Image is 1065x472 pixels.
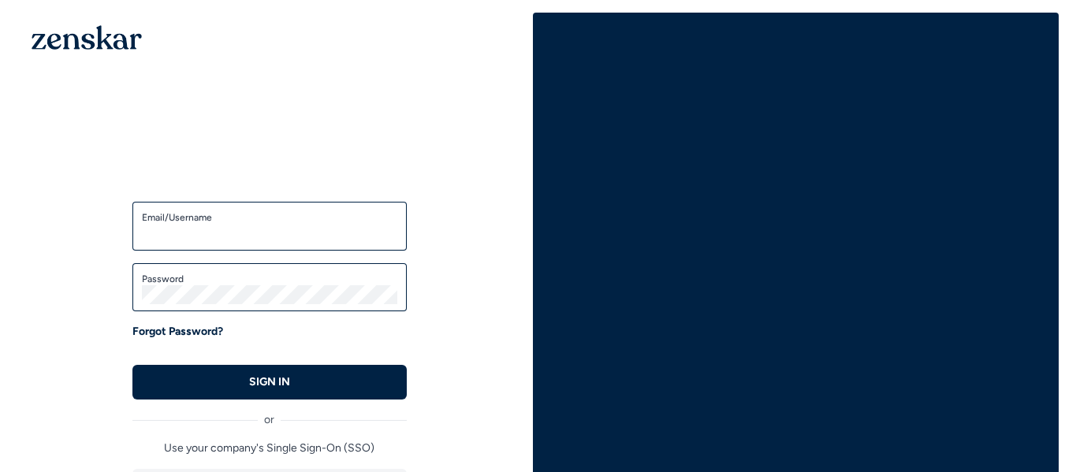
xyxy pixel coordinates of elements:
img: 1OGAJ2xQqyY4LXKgY66KYq0eOWRCkrZdAb3gUhuVAqdWPZE9SRJmCz+oDMSn4zDLXe31Ii730ItAGKgCKgCCgCikA4Av8PJUP... [32,25,142,50]
button: SIGN IN [132,365,407,400]
a: Forgot Password? [132,324,223,340]
p: SIGN IN [249,374,290,390]
div: or [132,400,407,428]
label: Password [142,273,397,285]
label: Email/Username [142,211,397,224]
p: Use your company's Single Sign-On (SSO) [132,440,407,456]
